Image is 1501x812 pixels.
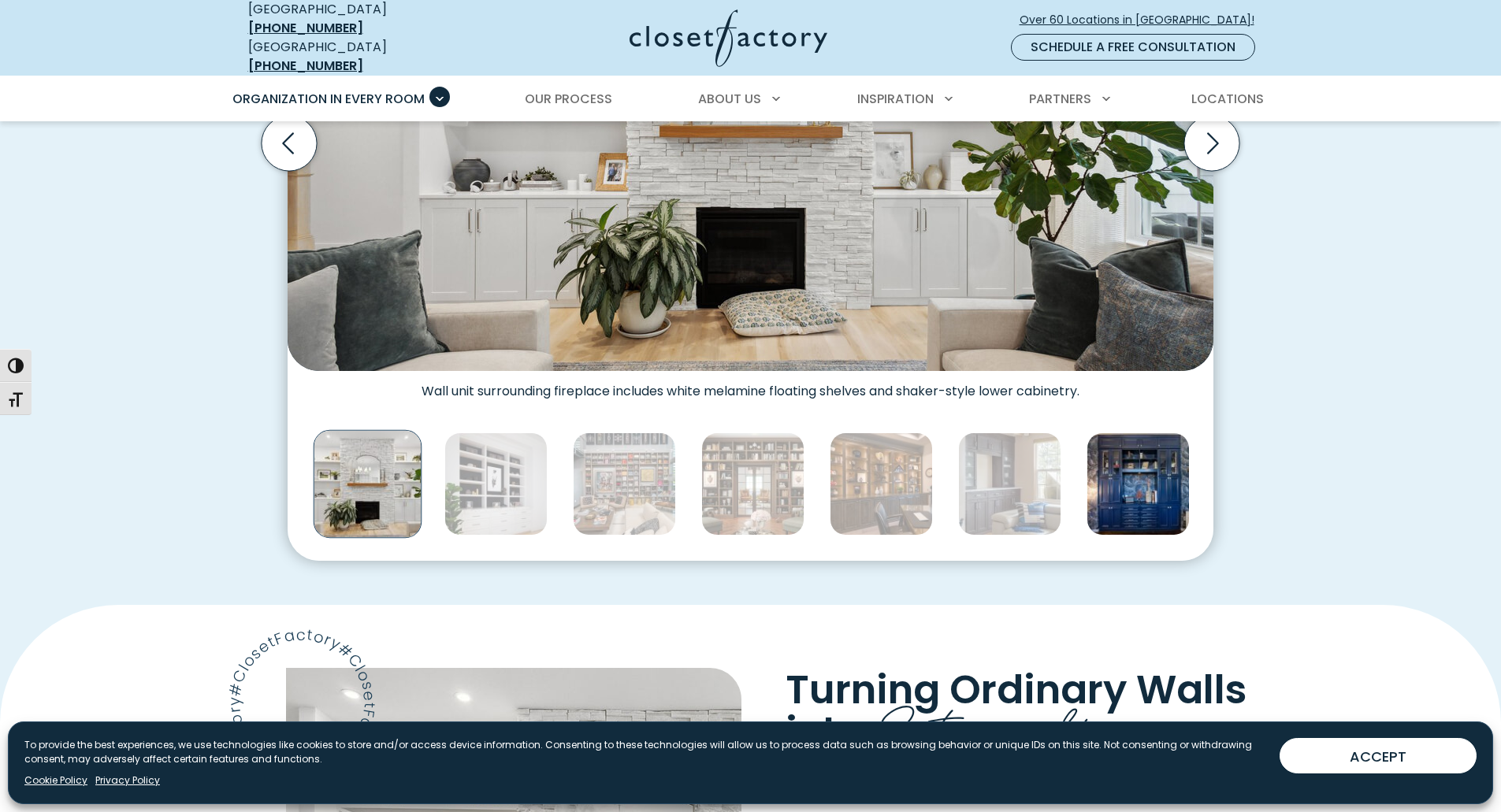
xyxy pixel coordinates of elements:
[857,90,934,108] span: Inspiration
[1087,432,1190,536] img: Elegant navy blue built-in cabinetry with glass doors and open shelving
[701,432,804,536] img: Grand library wall with built-in bookshelves and rolling ladder
[24,773,87,788] a: Cookie Policy
[221,77,1280,121] nav: Primary Menu
[95,773,160,788] a: Privacy Policy
[875,680,1202,764] span: Extraordinary
[698,90,761,108] span: About Us
[444,432,548,536] img: Contemporary built-in with white shelving and black backing and marble countertop
[248,19,363,37] a: [PHONE_NUMBER]
[1020,12,1267,28] span: Over 60 Locations in [GEOGRAPHIC_DATA]!
[830,432,933,536] img: Custom wood wall unit with built-in lighting, open display shelving, and lower closed cabinetry
[786,662,1247,717] span: Turning Ordinary Walls
[630,9,827,67] img: Closet Factory Logo
[232,90,425,108] span: Organization in Every Room
[248,38,477,76] div: [GEOGRAPHIC_DATA]
[958,432,1061,536] img: Dark wood built-in cabinetry with upper and lower storage
[1280,738,1477,773] button: ACCEPT
[255,109,323,177] button: Previous slide
[24,738,1267,766] p: To provide the best experiences, we use technologies like cookies to store and/or access device i...
[1178,109,1246,177] button: Next slide
[1019,6,1268,34] a: Over 60 Locations in [GEOGRAPHIC_DATA]!
[573,432,676,536] img: Modern wall-to-wall shelving with grid layout and integrated art display
[288,371,1213,399] figcaption: Wall unit surrounding fireplace includes white melamine floating shelves and shaker-style lower c...
[786,704,864,760] span: into
[314,430,422,539] img: Symmetrical white wall unit with floating shelves and cabinetry flanking a stacked stone fireplace
[248,57,363,75] a: [PHONE_NUMBER]
[1191,90,1264,108] span: Locations
[1029,90,1091,108] span: Partners
[525,90,612,108] span: Our Process
[1011,34,1255,61] a: Schedule a Free Consultation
